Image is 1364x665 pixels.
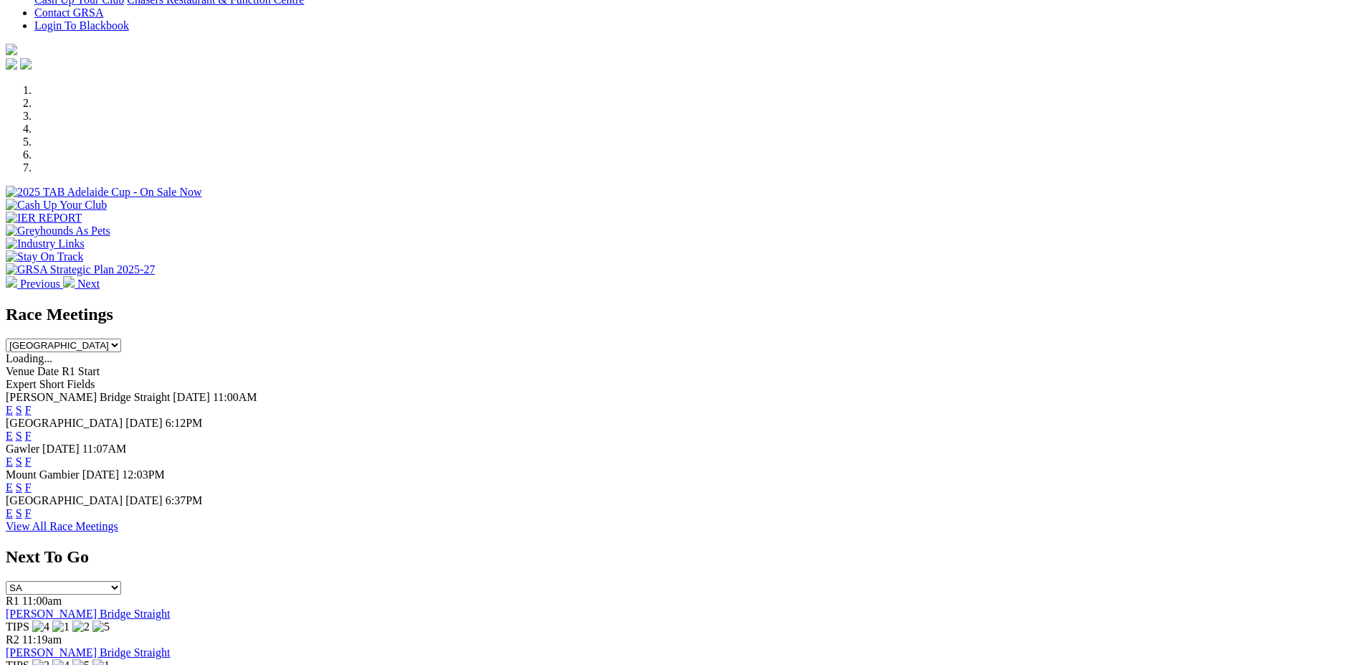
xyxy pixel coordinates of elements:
[6,443,39,455] span: Gawler
[6,468,80,481] span: Mount Gambier
[6,608,170,620] a: [PERSON_NAME] Bridge Straight
[122,468,165,481] span: 12:03PM
[6,430,13,442] a: E
[16,481,22,494] a: S
[34,6,103,19] a: Contact GRSA
[42,443,80,455] span: [DATE]
[6,278,63,290] a: Previous
[6,263,155,276] img: GRSA Strategic Plan 2025-27
[125,494,163,506] span: [DATE]
[22,595,62,607] span: 11:00am
[16,404,22,416] a: S
[6,547,1358,567] h2: Next To Go
[20,278,60,290] span: Previous
[25,456,32,468] a: F
[34,19,129,32] a: Login To Blackbook
[63,276,75,288] img: chevron-right-pager-white.svg
[62,365,100,377] span: R1 Start
[166,417,203,429] span: 6:12PM
[6,494,123,506] span: [GEOGRAPHIC_DATA]
[166,494,203,506] span: 6:37PM
[16,507,22,519] a: S
[6,621,29,633] span: TIPS
[6,646,170,659] a: [PERSON_NAME] Bridge Straight
[92,621,110,633] img: 5
[16,456,22,468] a: S
[77,278,100,290] span: Next
[6,199,107,212] img: Cash Up Your Club
[82,443,127,455] span: 11:07AM
[25,404,32,416] a: F
[6,225,110,237] img: Greyhounds As Pets
[32,621,49,633] img: 4
[6,186,202,199] img: 2025 TAB Adelaide Cup - On Sale Now
[173,391,210,403] span: [DATE]
[52,621,70,633] img: 1
[6,481,13,494] a: E
[25,481,32,494] a: F
[6,250,83,263] img: Stay On Track
[6,352,52,364] span: Loading...
[6,44,17,55] img: logo-grsa-white.png
[6,212,82,225] img: IER REPORT
[6,305,1358,324] h2: Race Meetings
[82,468,120,481] span: [DATE]
[6,456,13,468] a: E
[63,278,100,290] a: Next
[72,621,90,633] img: 2
[6,276,17,288] img: chevron-left-pager-white.svg
[22,633,62,646] span: 11:19am
[6,237,85,250] img: Industry Links
[6,58,17,70] img: facebook.svg
[16,430,22,442] a: S
[6,633,19,646] span: R2
[6,595,19,607] span: R1
[6,520,118,532] a: View All Race Meetings
[6,404,13,416] a: E
[6,417,123,429] span: [GEOGRAPHIC_DATA]
[39,378,65,390] span: Short
[6,365,34,377] span: Venue
[25,507,32,519] a: F
[25,430,32,442] a: F
[6,507,13,519] a: E
[6,378,37,390] span: Expert
[37,365,59,377] span: Date
[67,378,95,390] span: Fields
[6,391,170,403] span: [PERSON_NAME] Bridge Straight
[20,58,32,70] img: twitter.svg
[125,417,163,429] span: [DATE]
[213,391,257,403] span: 11:00AM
